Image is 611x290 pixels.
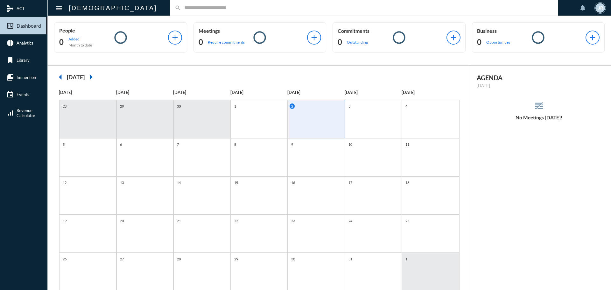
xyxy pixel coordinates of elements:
[290,180,297,185] p: 16
[404,103,409,109] p: 4
[290,103,295,109] p: 2
[347,180,354,185] p: 17
[17,23,41,29] span: Dashboard
[61,256,68,262] p: 26
[347,142,354,147] p: 10
[118,142,123,147] p: 6
[6,22,14,30] mat-icon: insert_chart_outlined
[118,103,125,109] p: 29
[69,3,157,13] h2: [DEMOGRAPHIC_DATA]
[116,90,173,95] p: [DATE]
[233,256,240,262] p: 29
[61,103,68,109] p: 28
[477,83,602,88] p: [DATE]
[175,5,181,11] mat-icon: search
[6,56,14,64] mat-icon: bookmark
[404,218,411,223] p: 25
[53,2,66,14] button: Toggle sidenav
[347,256,354,262] p: 31
[477,74,602,81] h2: AGENDA
[290,218,297,223] p: 23
[175,218,182,223] p: 21
[534,101,544,111] mat-icon: reorder
[173,90,230,95] p: [DATE]
[347,103,352,109] p: 3
[6,5,14,12] mat-icon: mediation
[61,142,66,147] p: 5
[404,256,409,262] p: 1
[290,256,297,262] p: 30
[347,218,354,223] p: 24
[233,142,238,147] p: 8
[6,74,14,81] mat-icon: collections_bookmark
[287,90,345,95] p: [DATE]
[175,103,182,109] p: 30
[55,4,63,12] mat-icon: Side nav toggle icon
[59,90,116,95] p: [DATE]
[17,75,36,80] span: Immersion
[6,109,14,117] mat-icon: signal_cellular_alt
[579,4,586,12] mat-icon: notifications
[470,115,608,120] h5: No Meetings [DATE]!
[54,71,67,83] mat-icon: arrow_left
[290,142,295,147] p: 9
[345,90,402,95] p: [DATE]
[17,92,29,97] span: Events
[230,90,288,95] p: [DATE]
[404,142,411,147] p: 11
[595,3,605,13] div: JR
[175,180,182,185] p: 14
[175,256,182,262] p: 28
[6,91,14,98] mat-icon: event
[67,74,85,81] h2: [DATE]
[17,6,25,11] span: ACT
[118,256,125,262] p: 27
[61,180,68,185] p: 12
[17,58,30,63] span: Library
[233,218,240,223] p: 22
[17,108,35,118] span: Revenue Calculator
[233,180,240,185] p: 15
[17,40,33,46] span: Analytics
[6,39,14,47] mat-icon: pie_chart
[175,142,180,147] p: 7
[233,103,238,109] p: 1
[118,180,125,185] p: 13
[402,90,459,95] p: [DATE]
[61,218,68,223] p: 19
[404,180,411,185] p: 18
[85,71,97,83] mat-icon: arrow_right
[118,218,125,223] p: 20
